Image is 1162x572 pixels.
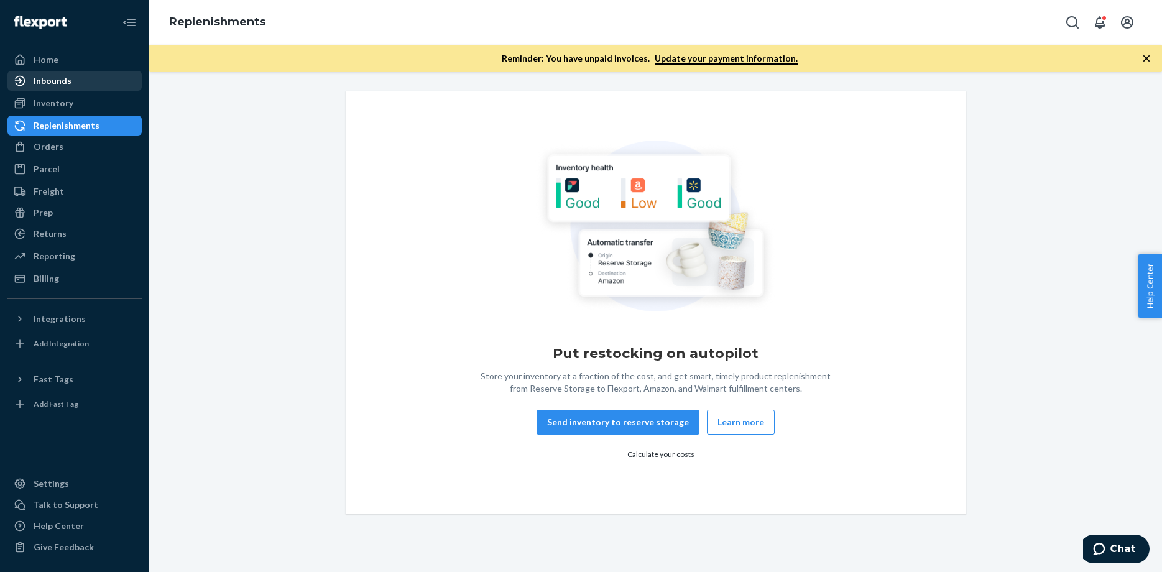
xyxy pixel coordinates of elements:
[655,53,798,65] a: Update your payment information.
[7,50,142,70] a: Home
[34,163,60,175] div: Parcel
[535,141,775,316] img: Empty list
[34,499,98,511] div: Talk to Support
[34,313,86,325] div: Integrations
[34,141,63,153] div: Orders
[7,516,142,536] a: Help Center
[7,269,142,288] a: Billing
[159,4,275,40] ol: breadcrumbs
[7,334,142,354] a: Add Integration
[1115,10,1140,35] button: Open account menu
[7,224,142,244] a: Returns
[34,520,84,532] div: Help Center
[537,410,699,435] button: Send inventory to reserve storage
[1060,10,1085,35] button: Open Search Box
[7,537,142,557] button: Give Feedback
[34,272,59,285] div: Billing
[34,250,75,262] div: Reporting
[34,477,69,490] div: Settings
[7,182,142,201] a: Freight
[7,309,142,329] button: Integrations
[34,399,78,409] div: Add Fast Tag
[7,394,142,414] a: Add Fast Tag
[34,541,94,553] div: Give Feedback
[1138,254,1162,318] button: Help Center
[7,159,142,179] a: Parcel
[7,246,142,266] a: Reporting
[34,97,73,109] div: Inventory
[34,373,73,385] div: Fast Tags
[117,10,142,35] button: Close Navigation
[34,119,99,132] div: Replenishments
[169,15,265,29] a: Replenishments
[34,75,71,87] div: Inbounds
[34,53,58,66] div: Home
[1083,535,1150,566] iframe: Opens a widget where you can chat to one of our agents
[34,185,64,198] div: Freight
[34,206,53,219] div: Prep
[34,228,67,240] div: Returns
[7,71,142,91] a: Inbounds
[502,52,798,65] p: Reminder: You have unpaid invoices.
[7,474,142,494] a: Settings
[553,344,759,364] h1: Put restocking on autopilot
[14,16,67,29] img: Flexport logo
[476,370,836,395] div: Store your inventory at a fraction of the cost, and get smart, timely product replenishment from ...
[7,137,142,157] a: Orders
[627,450,694,459] a: Calculate your costs
[7,495,142,515] button: Talk to Support
[7,203,142,223] a: Prep
[707,410,775,435] button: Learn more
[7,369,142,389] button: Fast Tags
[7,93,142,113] a: Inventory
[34,338,89,349] div: Add Integration
[1087,10,1112,35] button: Open notifications
[7,116,142,136] a: Replenishments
